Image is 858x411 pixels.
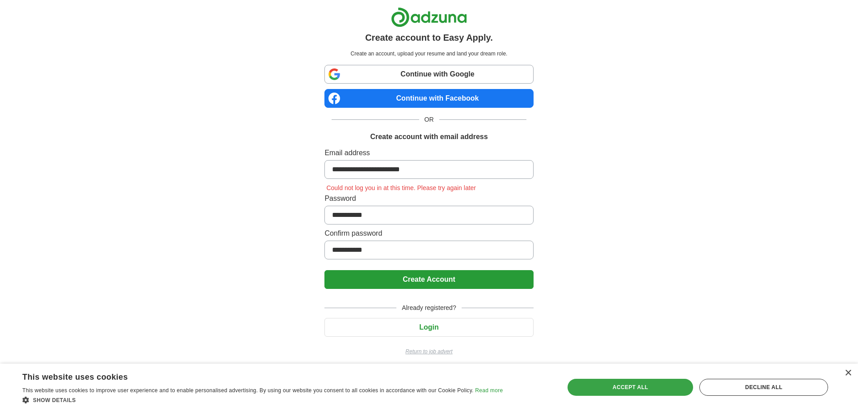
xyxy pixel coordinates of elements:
span: This website uses cookies to improve user experience and to enable personalised advertising. By u... [22,387,474,394]
a: Continue with Google [324,65,533,84]
label: Password [324,193,533,204]
img: Adzuna logo [391,7,467,27]
label: Confirm password [324,228,533,239]
a: Login [324,323,533,331]
a: Return to job advert [324,347,533,356]
a: Continue with Facebook [324,89,533,108]
a: Read more, opens a new window [475,387,503,394]
button: Create Account [324,270,533,289]
span: Show details [33,397,76,403]
span: Already registered? [396,303,461,313]
label: Email address [324,148,533,158]
h1: Create account to Easy Apply. [365,31,493,44]
p: Create an account, upload your resume and land your dream role. [326,50,531,58]
div: Close [845,370,851,377]
button: Login [324,318,533,337]
div: Show details [22,395,503,404]
div: Accept all [568,379,694,396]
h1: Create account with email address [370,131,488,142]
div: Decline all [699,379,828,396]
div: This website uses cookies [22,369,480,382]
span: OR [419,115,439,124]
span: Could not log you in at this time. Please try again later [324,184,478,191]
